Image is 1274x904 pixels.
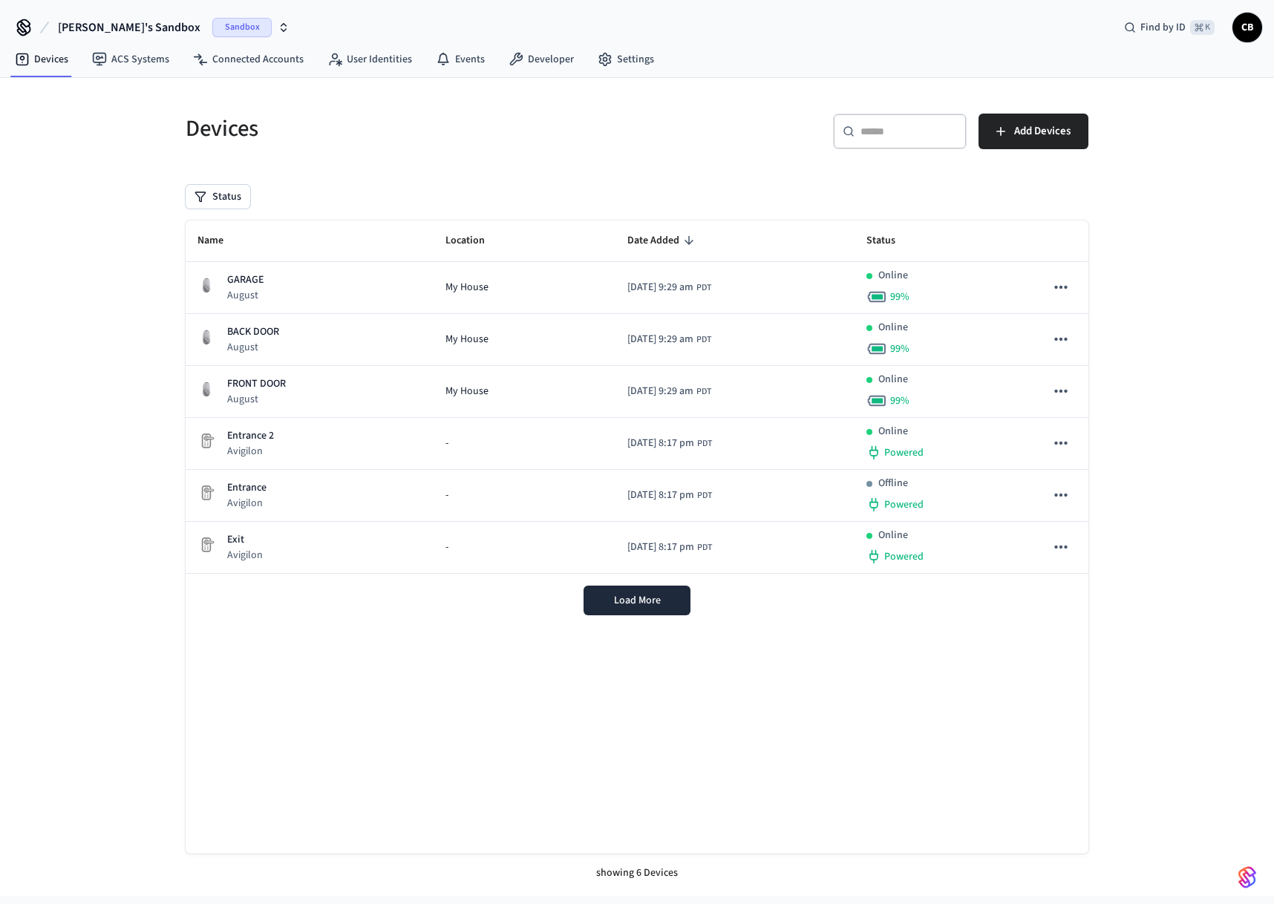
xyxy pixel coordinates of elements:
[227,496,267,511] p: Avigilon
[212,18,272,37] span: Sandbox
[697,541,712,554] span: PDT
[890,393,909,408] span: 99 %
[866,229,915,252] span: Status
[445,280,489,295] span: My House
[1232,13,1262,42] button: CB
[445,436,448,451] span: -
[227,532,263,548] p: Exit
[186,220,1088,574] table: sticky table
[227,480,267,496] p: Entrance
[227,324,279,340] p: BACK DOOR
[227,376,286,392] p: FRONT DOOR
[1112,14,1226,41] div: Find by ID⌘ K
[58,19,200,36] span: [PERSON_NAME]'s Sandbox
[878,268,908,284] p: Online
[890,289,909,304] span: 99 %
[3,46,80,73] a: Devices
[445,332,489,347] span: My House
[197,229,243,252] span: Name
[627,436,712,451] div: America/Los_Angeles
[227,548,263,563] p: Avigilon
[1140,20,1186,35] span: Find by ID
[197,484,215,502] img: Placeholder Lock Image
[884,549,924,564] span: Powered
[497,46,586,73] a: Developer
[1014,122,1071,141] span: Add Devices
[197,380,215,398] img: August Wifi Smart Lock 3rd Gen, Silver, Front
[445,488,448,503] span: -
[1234,14,1261,41] span: CB
[627,488,712,503] div: America/Los_Angeles
[197,432,215,450] img: Placeholder Lock Image
[586,46,666,73] a: Settings
[696,333,711,347] span: PDT
[445,384,489,399] span: My House
[627,436,694,451] span: [DATE] 8:17 pm
[186,185,250,209] button: Status
[445,229,504,252] span: Location
[878,476,908,491] p: Offline
[627,488,694,503] span: [DATE] 8:17 pm
[627,332,693,347] span: [DATE] 9:29 am
[227,428,274,444] p: Entrance 2
[627,229,699,252] span: Date Added
[878,320,908,335] p: Online
[197,276,215,294] img: August Wifi Smart Lock 3rd Gen, Silver, Front
[878,372,908,387] p: Online
[890,341,909,356] span: 99 %
[697,437,712,451] span: PDT
[627,332,711,347] div: America/Los_Angeles
[1190,20,1215,35] span: ⌘ K
[197,536,215,554] img: Placeholder Lock Image
[445,540,448,555] span: -
[80,46,181,73] a: ACS Systems
[424,46,497,73] a: Events
[627,280,693,295] span: [DATE] 9:29 am
[227,340,279,355] p: August
[227,392,286,407] p: August
[878,528,908,543] p: Online
[884,497,924,512] span: Powered
[696,281,711,295] span: PDT
[227,272,264,288] p: GARAGE
[316,46,424,73] a: User Identities
[227,288,264,303] p: August
[614,593,661,608] span: Load More
[627,280,711,295] div: America/Los_Angeles
[884,445,924,460] span: Powered
[697,489,712,502] span: PDT
[627,540,712,555] div: America/Los_Angeles
[979,114,1088,149] button: Add Devices
[227,444,274,459] p: Avigilon
[1238,865,1256,889] img: SeamLogoGradient.69752ec5.svg
[878,424,908,439] p: Online
[627,384,693,399] span: [DATE] 9:29 am
[181,46,316,73] a: Connected Accounts
[197,328,215,346] img: August Wifi Smart Lock 3rd Gen, Silver, Front
[696,385,711,399] span: PDT
[186,114,628,144] h5: Devices
[627,540,694,555] span: [DATE] 8:17 pm
[627,384,711,399] div: America/Los_Angeles
[584,586,690,615] button: Load More
[186,854,1088,893] div: showing 6 Devices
